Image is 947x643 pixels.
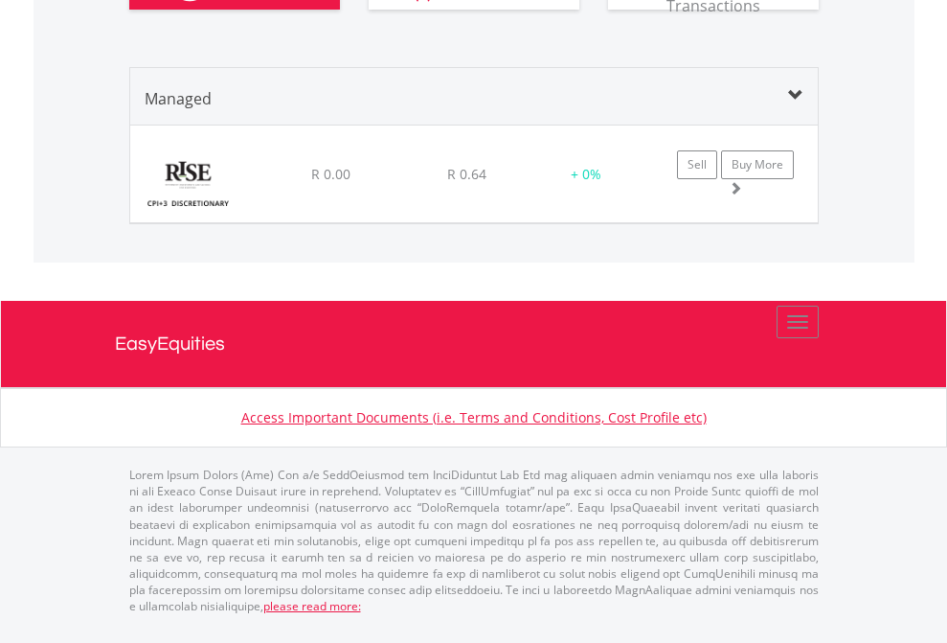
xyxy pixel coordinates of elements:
[447,165,486,183] span: R 0.64
[115,301,833,387] a: EasyEquities
[140,149,237,218] img: RISE%20CPI%203%20Discretionary.png
[129,467,819,614] p: Lorem Ipsum Dolors (Ame) Con a/e SeddOeiusmod tem InciDiduntut Lab Etd mag aliquaen admin veniamq...
[263,598,361,614] a: please read more:
[311,165,350,183] span: R 0.00
[145,88,212,109] span: Managed
[241,408,707,426] a: Access Important Documents (i.e. Terms and Conditions, Cost Profile etc)
[537,165,635,184] div: + 0%
[721,150,794,179] a: Buy More
[677,150,717,179] a: Sell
